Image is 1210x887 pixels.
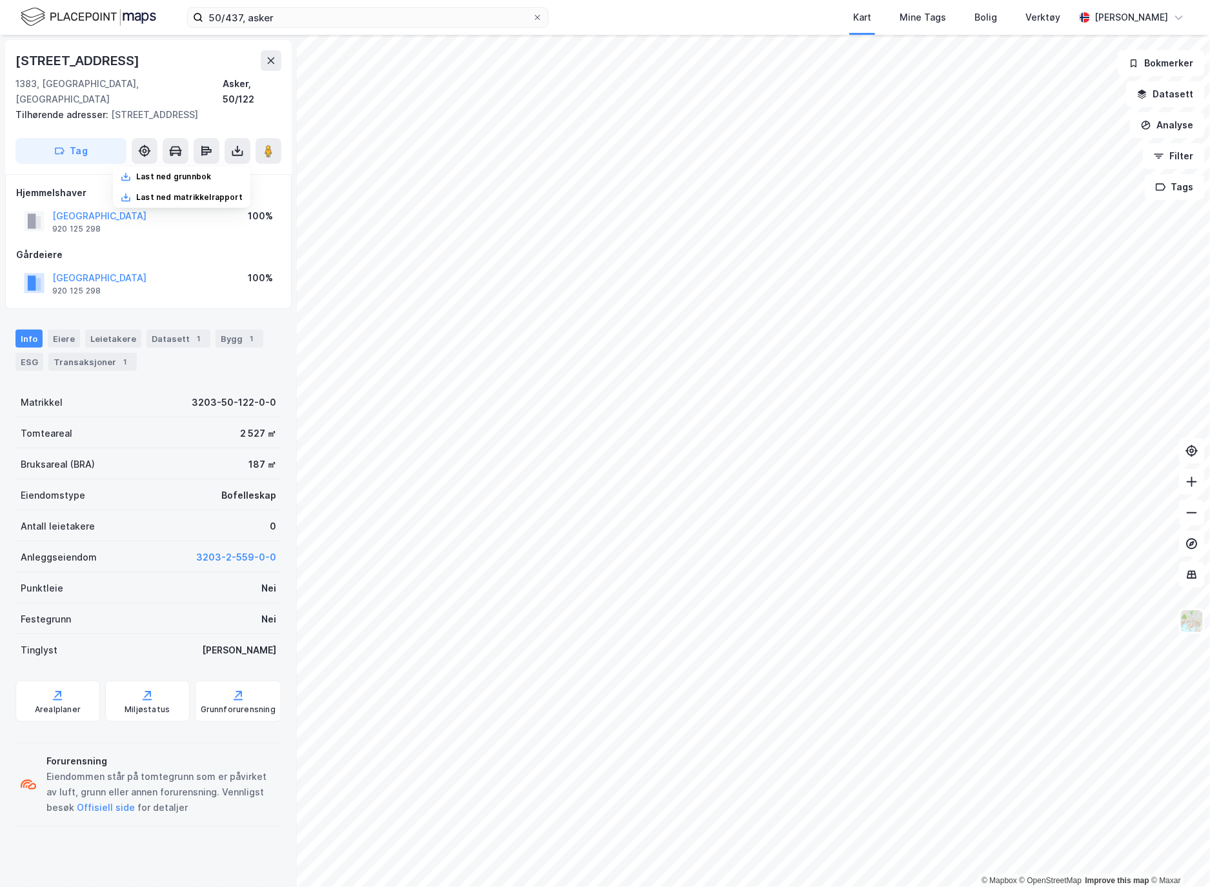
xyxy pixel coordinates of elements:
div: 187 ㎡ [248,457,276,472]
div: ESG [15,353,43,371]
div: Matrikkel [21,395,63,410]
button: Filter [1143,143,1205,169]
div: 1383, [GEOGRAPHIC_DATA], [GEOGRAPHIC_DATA] [15,76,223,107]
img: logo.f888ab2527a4732fd821a326f86c7f29.svg [21,6,156,28]
div: Asker, 50/122 [223,76,281,107]
div: Tomteareal [21,426,72,441]
img: Z [1180,609,1204,633]
div: Eiere [48,330,80,348]
div: 0 [270,519,276,534]
button: Tag [15,138,126,164]
button: Analyse [1130,112,1205,138]
div: [PERSON_NAME] [1095,10,1169,25]
a: Mapbox [982,876,1017,885]
div: Kart [853,10,871,25]
div: Mine Tags [900,10,946,25]
div: 100% [248,208,273,224]
div: 1 [119,355,132,368]
button: Datasett [1126,81,1205,107]
div: Datasett [146,330,210,348]
div: Eiendommen står på tomtegrunn som er påvirket av luft, grunn eller annen forurensning. Vennligst ... [46,769,276,815]
div: Bygg [216,330,263,348]
div: Tinglyst [21,643,57,658]
div: Eiendomstype [21,488,85,503]
div: Punktleie [21,581,63,596]
div: Gårdeiere [16,247,281,263]
div: Info [15,330,43,348]
div: Forurensning [46,753,276,769]
button: Bokmerker [1118,50,1205,76]
div: [STREET_ADDRESS] [15,50,142,71]
div: Miljøstatus [125,704,170,715]
div: Anleggseiendom [21,550,97,565]
div: Verktøy [1025,10,1060,25]
a: OpenStreetMap [1020,876,1082,885]
div: Nei [261,612,276,627]
div: 1 [245,332,258,345]
a: Improve this map [1085,876,1149,885]
div: Nei [261,581,276,596]
div: Festegrunn [21,612,71,627]
span: Tilhørende adresser: [15,109,111,120]
div: 100% [248,270,273,286]
div: 3203-50-122-0-0 [192,395,276,410]
div: Leietakere [85,330,141,348]
button: 3203-2-559-0-0 [196,550,276,565]
button: Tags [1145,174,1205,200]
div: 920 125 298 [52,224,101,234]
div: 2 527 ㎡ [240,426,276,441]
div: Grunnforurensning [201,704,276,715]
div: Transaksjoner [48,353,137,371]
div: 1 [192,332,205,345]
input: Søk på adresse, matrikkel, gårdeiere, leietakere eller personer [203,8,532,27]
div: Bolig [974,10,997,25]
div: [STREET_ADDRESS] [15,107,271,123]
div: Hjemmelshaver [16,185,281,201]
div: Arealplaner [35,704,81,715]
div: Last ned matrikkelrapport [136,192,243,203]
div: Bruksareal (BRA) [21,457,95,472]
iframe: Chat Widget [1145,825,1210,887]
div: Antall leietakere [21,519,95,534]
div: Last ned grunnbok [136,172,211,182]
div: 920 125 298 [52,286,101,296]
div: [PERSON_NAME] [202,643,276,658]
div: Bofelleskap [221,488,276,503]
